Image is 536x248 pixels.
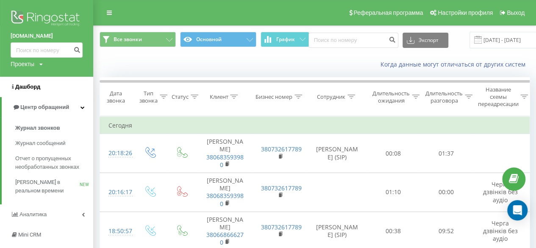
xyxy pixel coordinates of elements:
a: [PERSON_NAME] в реальном времениNEW [15,175,93,198]
a: 380732617789 [261,145,302,153]
a: 380732617789 [261,184,302,192]
div: 20:16:17 [108,184,125,201]
span: Реферальная программа [353,9,423,16]
a: Отчет о пропущенных необработанных звонках [15,151,93,175]
div: Проекты [11,60,34,68]
a: 380668666270 [206,231,244,246]
a: 380732617789 [261,223,302,231]
a: 380683593980 [206,153,244,169]
a: [DOMAIN_NAME] [11,32,83,40]
div: Статус [172,93,189,100]
td: 00:08 [367,134,420,173]
div: Бизнес номер [256,93,292,100]
td: 00:00 [420,173,473,212]
div: Название схемы переадресации [478,86,518,108]
div: Длительность разговора [425,90,463,104]
td: [PERSON_NAME] [197,134,253,173]
button: Экспорт [403,33,448,48]
div: Дата звонка [100,90,131,104]
input: Поиск по номеру [308,33,398,48]
a: Когда данные могут отличаться от других систем [380,60,530,68]
button: Основной [180,32,256,47]
span: Журнал звонков [15,124,60,132]
span: Выход [507,9,525,16]
div: Тип звонка [139,90,158,104]
a: Журнал сообщений [15,136,93,151]
div: 20:18:26 [108,145,125,162]
span: Дашборд [15,84,40,90]
div: Open Intercom Messenger [507,200,528,220]
div: Клиент [209,93,228,100]
a: Центр обращений [2,97,93,117]
td: 01:10 [367,173,420,212]
div: Длительность ожидания [372,90,410,104]
a: 380683593980 [206,192,244,207]
span: Аналитика [19,211,47,217]
span: Все звонки [114,36,142,43]
td: Черга дзвінків без аудіо [473,173,528,212]
td: [PERSON_NAME] (SIP) [308,134,367,173]
input: Поиск по номеру [11,42,83,58]
span: Настройки профиля [438,9,493,16]
td: 01:37 [420,134,473,173]
span: Mini CRM [18,231,41,238]
img: Ringostat logo [11,8,83,30]
span: Журнал сообщений [15,139,65,148]
a: Журнал звонков [15,120,93,136]
span: График [276,36,295,42]
button: График [261,32,309,47]
span: [PERSON_NAME] в реальном времени [15,178,80,195]
div: Сотрудник [317,93,345,100]
span: Отчет о пропущенных необработанных звонках [15,154,89,171]
div: 18:50:57 [108,223,125,240]
td: [PERSON_NAME] [197,173,253,212]
span: Центр обращений [20,104,69,110]
button: Все звонки [100,32,176,47]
